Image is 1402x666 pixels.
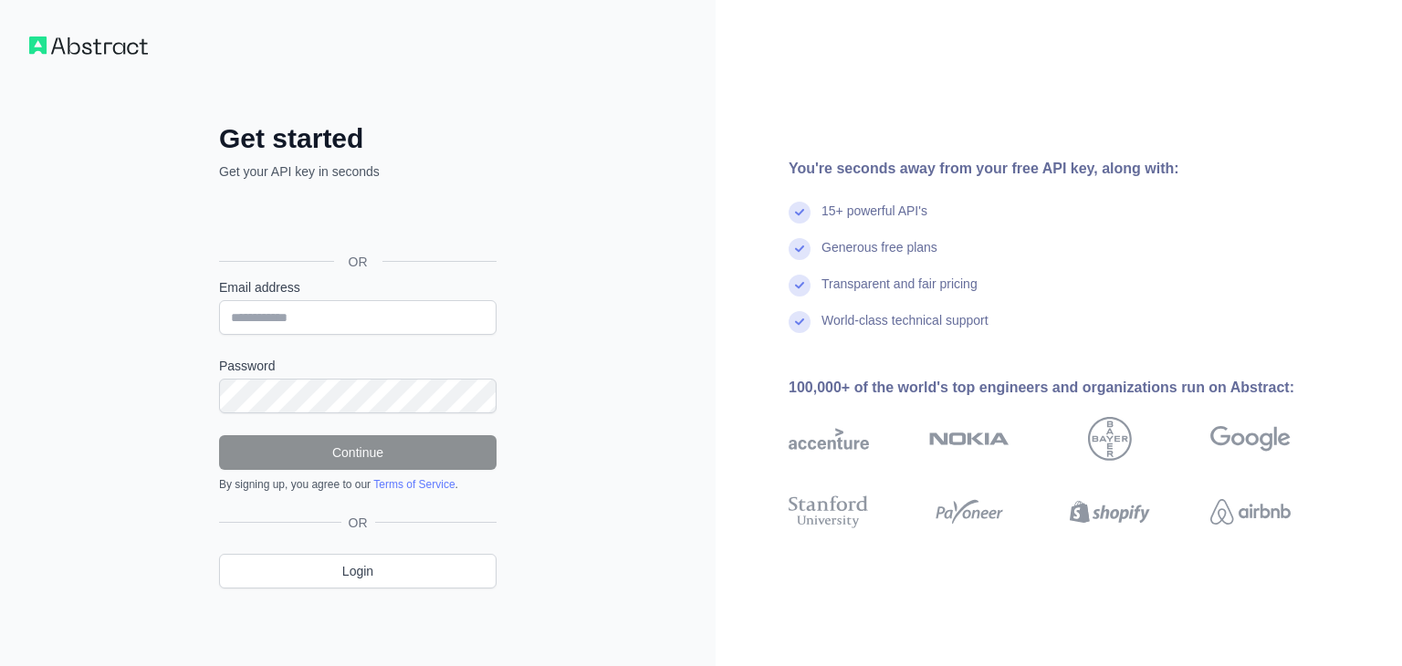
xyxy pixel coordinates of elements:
h2: Get started [219,122,497,155]
div: Generous free plans [821,238,937,275]
div: World-class technical support [821,311,989,348]
div: You're seconds away from your free API key, along with: [789,158,1349,180]
iframe: Sign in with Google Button [210,201,502,241]
label: Email address [219,278,497,297]
div: 100,000+ of the world's top engineers and organizations run on Abstract: [789,377,1349,399]
img: check mark [789,275,811,297]
span: OR [341,514,375,532]
div: By signing up, you agree to our . [219,477,497,492]
a: Terms of Service [373,478,455,491]
img: Workflow [29,36,148,55]
img: nokia [929,417,1010,461]
img: airbnb [1210,492,1291,532]
img: check mark [789,238,811,260]
a: Login [219,554,497,588]
img: shopify [1070,492,1150,532]
img: bayer [1088,417,1132,461]
button: Continue [219,435,497,470]
img: check mark [789,202,811,224]
img: accenture [789,417,869,461]
img: stanford university [789,492,869,532]
img: google [1210,417,1291,461]
div: 15+ powerful API's [821,202,927,238]
label: Password [219,357,497,375]
img: check mark [789,311,811,333]
div: Transparent and fair pricing [821,275,978,311]
img: payoneer [929,492,1010,532]
p: Get your API key in seconds [219,162,497,181]
span: OR [334,253,382,271]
